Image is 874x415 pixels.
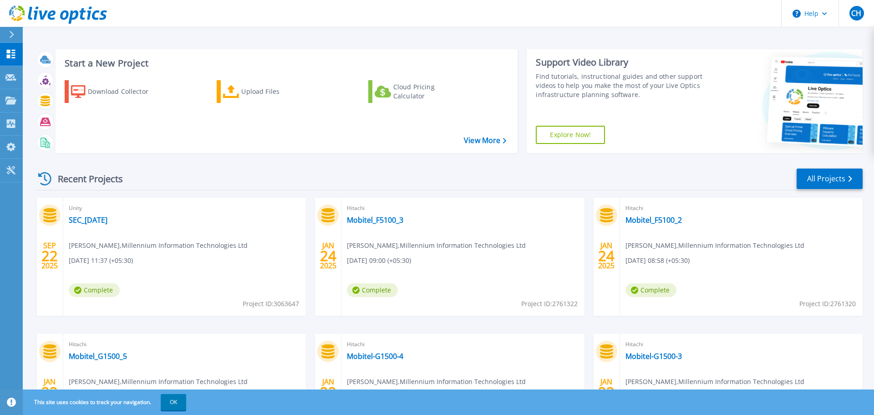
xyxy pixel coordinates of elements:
span: [PERSON_NAME] , Millennium Information Technologies Ltd [69,241,248,251]
span: [DATE] 11:37 (+05:30) [69,256,133,266]
a: SEC_[DATE] [69,215,107,225]
div: Cloud Pricing Calculator [393,82,466,101]
a: Explore Now! [536,126,605,144]
a: Mobitel-G1500-3 [625,352,682,361]
span: 22 [598,388,615,396]
span: Project ID: 2761322 [521,299,578,309]
a: Download Collector [65,80,166,103]
div: JAN 2025 [598,375,615,409]
h3: Start a New Project [65,58,506,68]
span: Hitachi [625,203,857,213]
button: OK [161,394,186,410]
div: SEP 2025 [41,239,58,272]
div: Find tutorials, instructional guides and other support videos to help you make the most of your L... [536,72,707,99]
span: Unity [69,203,300,213]
span: 22 [320,388,336,396]
a: View More [464,136,506,145]
div: JAN 2025 [41,375,58,409]
span: [DATE] 09:00 (+05:30) [347,256,411,266]
a: Cloud Pricing Calculator [368,80,470,103]
span: 22 [41,252,58,260]
span: Hitachi [625,339,857,349]
span: [PERSON_NAME] , Millennium Information Technologies Ltd [625,377,804,387]
span: [PERSON_NAME] , Millennium Information Technologies Ltd [69,377,248,387]
span: Complete [347,283,398,297]
span: 22 [41,388,58,396]
div: JAN 2025 [320,375,337,409]
span: Hitachi [347,203,579,213]
span: [PERSON_NAME] , Millennium Information Technologies Ltd [625,241,804,251]
span: [DATE] 08:58 (+05:30) [625,256,690,266]
div: JAN 2025 [320,239,337,272]
a: Mobitel_G1500_5 [69,352,127,361]
div: Support Video Library [536,56,707,68]
div: Recent Projects [35,168,135,190]
a: Mobitel_F5100_3 [347,215,403,225]
a: Mobitel-G1500-4 [347,352,403,361]
span: Hitachi [347,339,579,349]
a: Upload Files [217,80,318,103]
span: CH [851,10,861,17]
span: 24 [598,252,615,260]
span: [PERSON_NAME] , Millennium Information Technologies Ltd [347,377,526,387]
a: All Projects [797,169,863,189]
span: Complete [69,283,120,297]
div: JAN 2025 [598,239,615,272]
span: 24 [320,252,336,260]
span: [PERSON_NAME] , Millennium Information Technologies Ltd [347,241,526,251]
div: Upload Files [241,82,314,101]
span: Complete [625,283,676,297]
span: This site uses cookies to track your navigation. [25,394,186,410]
span: Project ID: 3063647 [243,299,299,309]
div: Download Collector [88,82,161,101]
span: Project ID: 2761320 [799,299,856,309]
a: Mobitel_F5100_2 [625,215,682,225]
span: Hitachi [69,339,300,349]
